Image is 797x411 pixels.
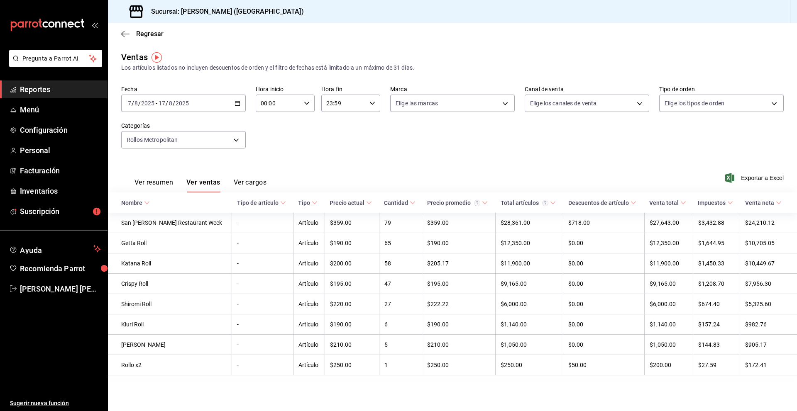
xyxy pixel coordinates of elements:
[693,253,740,274] td: $1,450.33
[563,355,644,375] td: $50.00
[563,314,644,335] td: $0.00
[649,199,679,206] div: Venta total
[644,314,693,335] td: $1,140.00
[379,294,422,314] td: 27
[121,63,784,72] div: Los artículos listados no incluyen descuentos de orden y el filtro de fechas está limitado a un m...
[20,185,101,197] span: Inventarios
[501,199,556,206] span: Total artículos
[644,294,693,314] td: $6,000.00
[293,274,325,294] td: Artículo
[298,199,310,206] div: Tipo
[525,86,649,92] label: Canal de venta
[427,199,488,206] span: Precio promedio
[693,355,740,375] td: $27.59
[740,213,797,233] td: $24,210.12
[422,274,496,294] td: $195.00
[20,84,101,95] span: Reportes
[20,283,101,294] span: [PERSON_NAME] [PERSON_NAME]
[166,100,168,107] span: /
[649,199,686,206] span: Venta total
[563,335,644,355] td: $0.00
[325,314,379,335] td: $190.00
[422,253,496,274] td: $205.17
[325,213,379,233] td: $359.00
[659,86,784,92] label: Tipo de orden
[496,335,563,355] td: $1,050.00
[390,86,515,92] label: Marca
[121,123,246,129] label: Categorías
[232,274,293,294] td: -
[422,314,496,335] td: $190.00
[9,50,102,67] button: Pregunta a Parrot AI
[740,253,797,274] td: $10,449.67
[427,199,480,206] div: Precio promedio
[121,199,150,206] span: Nombre
[422,233,496,253] td: $190.00
[740,233,797,253] td: $10,705.05
[496,294,563,314] td: $6,000.00
[644,335,693,355] td: $1,050.00
[293,213,325,233] td: Artículo
[740,355,797,375] td: $172.41
[141,100,155,107] input: ----
[644,253,693,274] td: $11,900.00
[422,213,496,233] td: $359.00
[563,294,644,314] td: $0.00
[10,399,101,408] span: Sugerir nueva función
[232,233,293,253] td: -
[132,100,134,107] span: /
[563,274,644,294] td: $0.00
[156,100,157,107] span: -
[232,253,293,274] td: -
[698,199,733,206] span: Impuestos
[158,100,166,107] input: --
[232,355,293,375] td: -
[20,145,101,156] span: Personal
[379,253,422,274] td: 58
[232,294,293,314] td: -
[293,314,325,335] td: Artículo
[186,178,220,192] button: Ver ventas
[740,335,797,355] td: $905.17
[698,199,726,206] div: Impuestos
[501,199,548,206] div: Total artículos
[321,86,380,92] label: Hora fin
[108,355,232,375] td: Rollo x2
[108,213,232,233] td: San [PERSON_NAME] Restaurant Week
[293,233,325,253] td: Artículo
[91,22,98,28] button: open_drawer_menu
[693,294,740,314] td: $674.40
[108,274,232,294] td: Crispy Roll
[379,274,422,294] td: 47
[563,213,644,233] td: $718.00
[152,52,162,63] button: Tooltip marker
[422,294,496,314] td: $222.22
[740,294,797,314] td: $5,325.60
[325,233,379,253] td: $190.00
[232,314,293,335] td: -
[127,136,178,144] span: Rollos Metropolitan
[568,199,636,206] span: Descuentos de artículo
[474,200,480,206] svg: Precio promedio = Total artículos / cantidad
[134,178,173,192] button: Ver resumen
[134,178,266,192] div: navigation tabs
[325,294,379,314] td: $220.00
[396,99,438,107] span: Elige las marcas
[293,335,325,355] td: Artículo
[169,100,173,107] input: --
[644,355,693,375] td: $200.00
[127,100,132,107] input: --
[693,274,740,294] td: $1,208.70
[325,335,379,355] td: $210.00
[568,199,629,206] div: Descuentos de artículo
[108,294,232,314] td: Shiromi Roll
[108,253,232,274] td: Katana Roll
[563,253,644,274] td: $0.00
[745,199,782,206] span: Venta neta
[379,213,422,233] td: 79
[727,173,784,183] button: Exportar a Excel
[325,274,379,294] td: $195.00
[693,335,740,355] td: $144.83
[496,253,563,274] td: $11,900.00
